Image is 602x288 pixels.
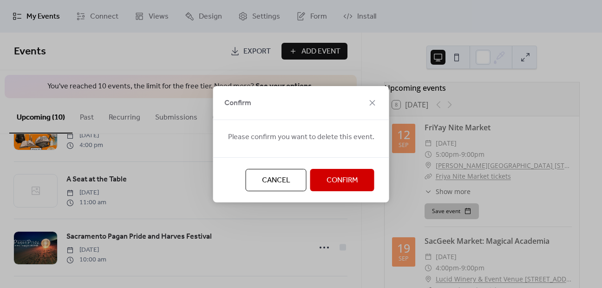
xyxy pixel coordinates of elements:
button: Confirm [310,169,374,191]
span: Cancel [262,175,290,186]
button: Cancel [246,169,307,191]
span: Confirm [224,98,251,109]
span: Confirm [327,175,358,186]
span: Please confirm you want to delete this event. [228,132,374,143]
